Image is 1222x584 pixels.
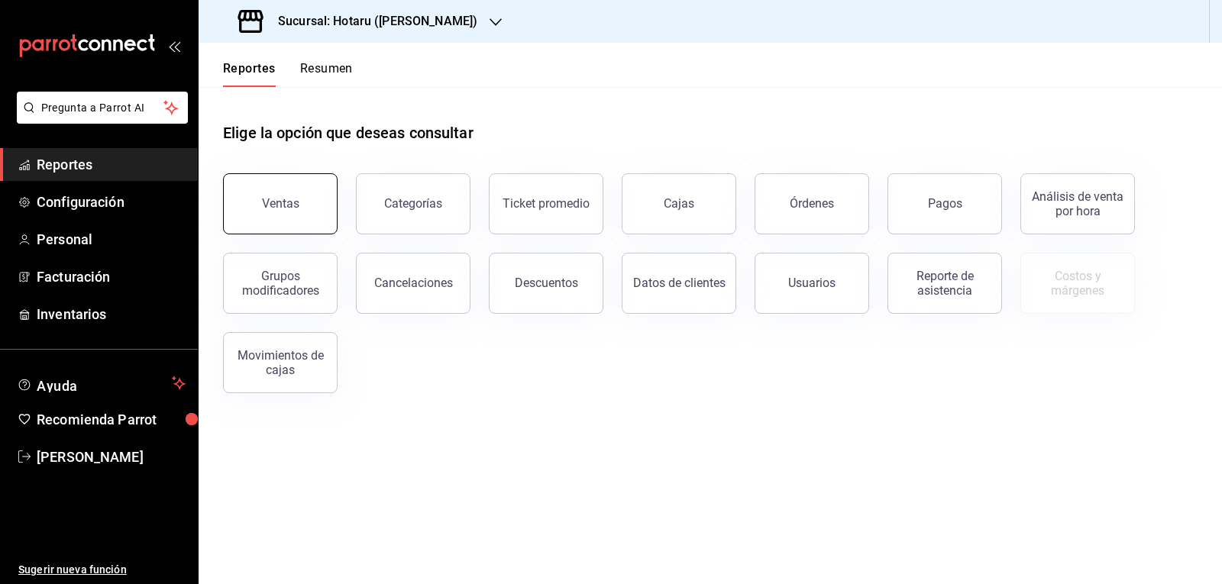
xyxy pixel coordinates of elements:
[300,61,353,87] button: Resumen
[11,111,188,127] a: Pregunta a Parrot AI
[223,121,474,144] h1: Elige la opción que deseas consultar
[384,196,442,211] div: Categorías
[503,196,590,211] div: Ticket promedio
[37,266,186,287] span: Facturación
[223,61,353,87] div: navigation tabs
[788,276,836,290] div: Usuarios
[887,253,1002,314] button: Reporte de asistencia
[223,173,338,234] button: Ventas
[1020,173,1135,234] button: Análisis de venta por hora
[1030,269,1125,298] div: Costos y márgenes
[755,253,869,314] button: Usuarios
[633,276,726,290] div: Datos de clientes
[223,332,338,393] button: Movimientos de cajas
[168,40,180,52] button: open_drawer_menu
[233,348,328,377] div: Movimientos de cajas
[37,304,186,324] span: Inventarios
[37,374,166,392] span: Ayuda
[622,173,736,234] button: Cajas
[37,447,186,467] span: [PERSON_NAME]
[374,276,453,290] div: Cancelaciones
[622,253,736,314] button: Datos de clientes
[489,253,603,314] button: Descuentos
[41,100,164,116] span: Pregunta a Parrot AI
[17,92,188,124] button: Pregunta a Parrot AI
[887,173,1002,234] button: Pagos
[790,196,834,211] div: Órdenes
[356,253,470,314] button: Cancelaciones
[37,192,186,212] span: Configuración
[262,196,299,211] div: Ventas
[1030,189,1125,218] div: Análisis de venta por hora
[37,409,186,430] span: Recomienda Parrot
[233,269,328,298] div: Grupos modificadores
[223,253,338,314] button: Grupos modificadores
[928,196,962,211] div: Pagos
[356,173,470,234] button: Categorías
[489,173,603,234] button: Ticket promedio
[37,229,186,250] span: Personal
[1020,253,1135,314] button: Contrata inventarios para ver este reporte
[18,562,186,578] span: Sugerir nueva función
[515,276,578,290] div: Descuentos
[755,173,869,234] button: Órdenes
[266,12,477,31] h3: Sucursal: Hotaru ([PERSON_NAME])
[37,154,186,175] span: Reportes
[664,196,694,211] div: Cajas
[897,269,992,298] div: Reporte de asistencia
[223,61,276,87] button: Reportes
